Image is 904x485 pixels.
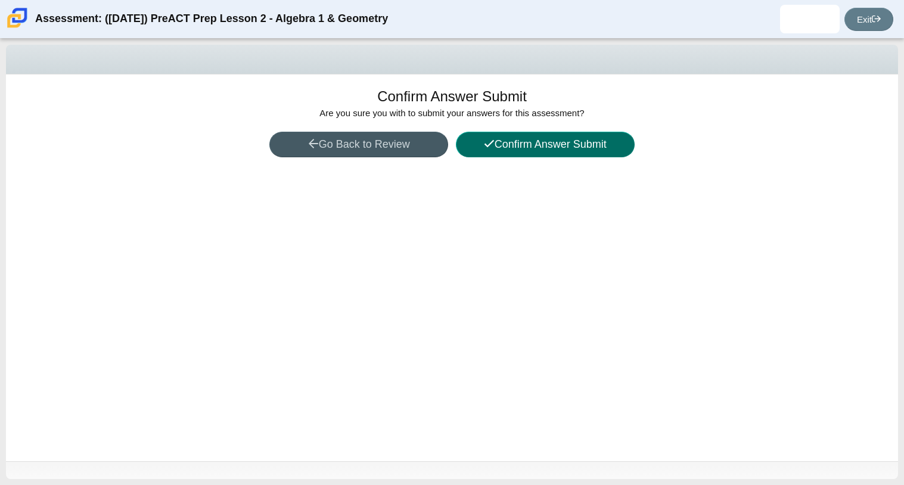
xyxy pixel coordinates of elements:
img: jeremiah.valadez.AsBTYY [800,10,819,29]
button: Go Back to Review [269,132,448,157]
button: Confirm Answer Submit [456,132,635,157]
img: Carmen School of Science & Technology [5,5,30,30]
a: Carmen School of Science & Technology [5,22,30,32]
span: Are you sure you with to submit your answers for this assessment? [319,108,584,118]
a: Exit [844,8,893,31]
div: Assessment: ([DATE]) PreACT Prep Lesson 2 - Algebra 1 & Geometry [35,5,388,33]
h1: Confirm Answer Submit [377,86,527,107]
